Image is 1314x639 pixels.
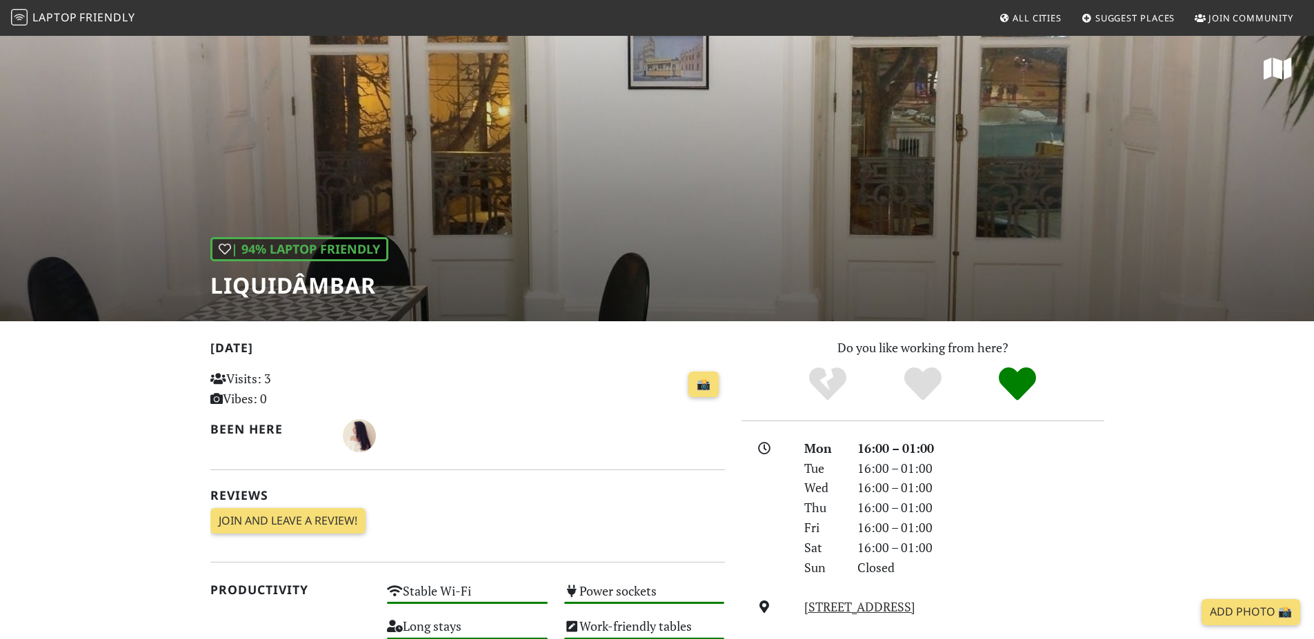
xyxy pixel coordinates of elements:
[210,272,388,298] h1: Liquidâmbar
[796,478,848,498] div: Wed
[11,9,28,26] img: LaptopFriendly
[556,580,733,615] div: Power sockets
[849,438,1113,458] div: 16:00 – 01:00
[32,10,77,25] span: Laptop
[210,422,327,436] h2: Been here
[210,369,371,409] p: Visits: 3 Vibes: 0
[210,341,725,361] h2: [DATE]
[1013,12,1062,24] span: All Cities
[849,498,1113,518] div: 16:00 – 01:00
[849,538,1113,558] div: 16:00 – 01:00
[849,458,1113,478] div: 16:00 – 01:00
[210,237,388,261] div: | 94% Laptop Friendly
[970,365,1065,403] div: Definitely!
[849,478,1113,498] div: 16:00 – 01:00
[741,338,1104,358] p: Do you like working from here?
[1208,12,1293,24] span: Join Community
[379,580,556,615] div: Stable Wi-Fi
[11,6,135,30] a: LaptopFriendly LaptopFriendly
[796,518,848,538] div: Fri
[1189,6,1299,30] a: Join Community
[780,365,875,403] div: No
[210,488,725,503] h2: Reviews
[688,372,719,398] a: 📸
[993,6,1067,30] a: All Cities
[1095,12,1175,24] span: Suggest Places
[804,598,915,615] a: [STREET_ADDRESS]
[343,426,376,443] span: Mafalda Martins
[796,538,848,558] div: Sat
[343,419,376,452] img: 1645-mafalda.jpg
[796,498,848,518] div: Thu
[849,518,1113,538] div: 16:00 – 01:00
[875,365,970,403] div: Yes
[796,558,848,578] div: Sun
[796,438,848,458] div: Mon
[1202,599,1300,625] a: Add Photo 📸
[1076,6,1181,30] a: Suggest Places
[210,582,371,597] h2: Productivity
[79,10,135,25] span: Friendly
[210,508,366,534] a: Join and leave a review!
[849,558,1113,578] div: Closed
[796,458,848,478] div: Tue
